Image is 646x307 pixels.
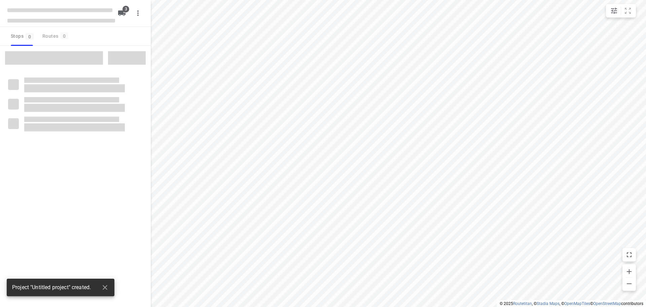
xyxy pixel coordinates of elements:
[513,301,532,306] a: Routetitan
[564,301,590,306] a: OpenMapTiles
[537,301,560,306] a: Stadia Maps
[607,4,621,18] button: Map settings
[593,301,621,306] a: OpenStreetMap
[500,301,643,306] li: © 2025 , © , © © contributors
[606,4,636,18] div: small contained button group
[12,284,91,291] span: Project "Untitled project" created.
